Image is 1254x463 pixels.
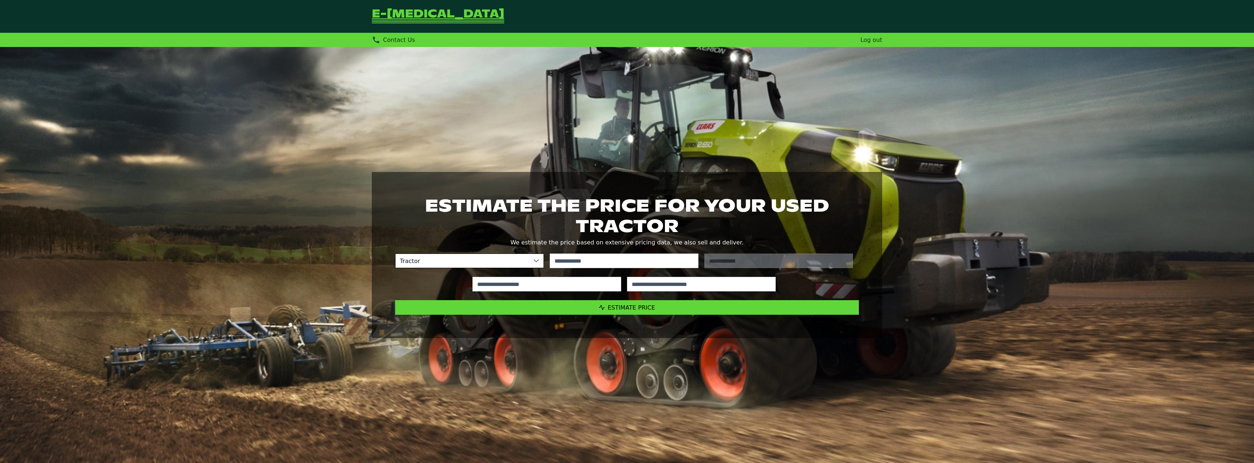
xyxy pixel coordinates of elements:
span: Estimate Price [608,304,655,311]
button: Estimate Price [395,300,859,315]
a: Log out [860,36,882,43]
a: Go Back to Homepage [372,9,504,24]
div: Contact Us [372,36,415,44]
h1: Estimate the price for your used tractor [395,195,859,236]
span: Contact Us [383,36,415,43]
p: We estimate the price based on extensive pricing data, we also sell and deliver. [395,238,859,248]
span: Tractor [396,254,529,268]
